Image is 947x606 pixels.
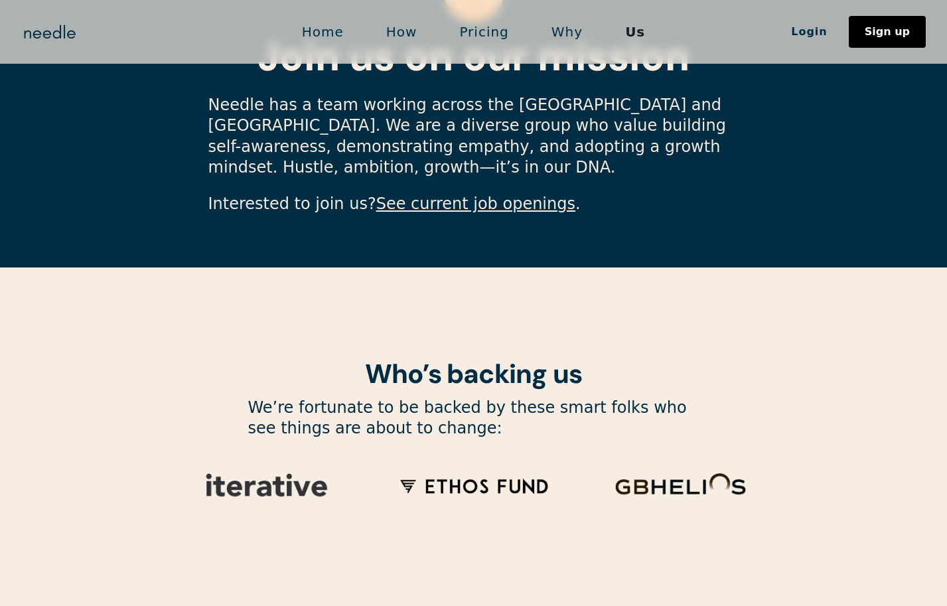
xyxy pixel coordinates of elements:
div: v 4.0.25 [37,21,65,32]
img: tab_keywords_by_traffic_grey.svg [132,77,143,88]
p: We’re fortunate to be backed by these smart folks who see things are about to change: [248,398,699,439]
a: How [365,18,439,46]
div: Domain Overview [50,78,119,87]
a: Us [604,18,666,46]
div: Domain: [DOMAIN_NAME] [35,35,146,45]
a: Home [281,18,365,46]
p: Needle has a team working across the [GEOGRAPHIC_DATA] and [GEOGRAPHIC_DATA]. We are a diverse gr... [208,95,739,178]
a: See current job openings [376,194,575,213]
h2: Who’s backing us [365,358,582,390]
div: Sign up [865,27,910,37]
img: tab_domain_overview_orange.svg [36,77,46,88]
a: Sign up [849,16,926,48]
p: Interested to join us? . [208,194,739,214]
a: Why [530,18,604,46]
div: Keywords by Traffic [147,78,224,87]
a: Pricing [438,18,530,46]
img: logo_orange.svg [21,21,32,32]
a: Login [770,21,849,43]
img: website_grey.svg [21,35,32,45]
h1: Join us on our mission [257,35,690,79]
